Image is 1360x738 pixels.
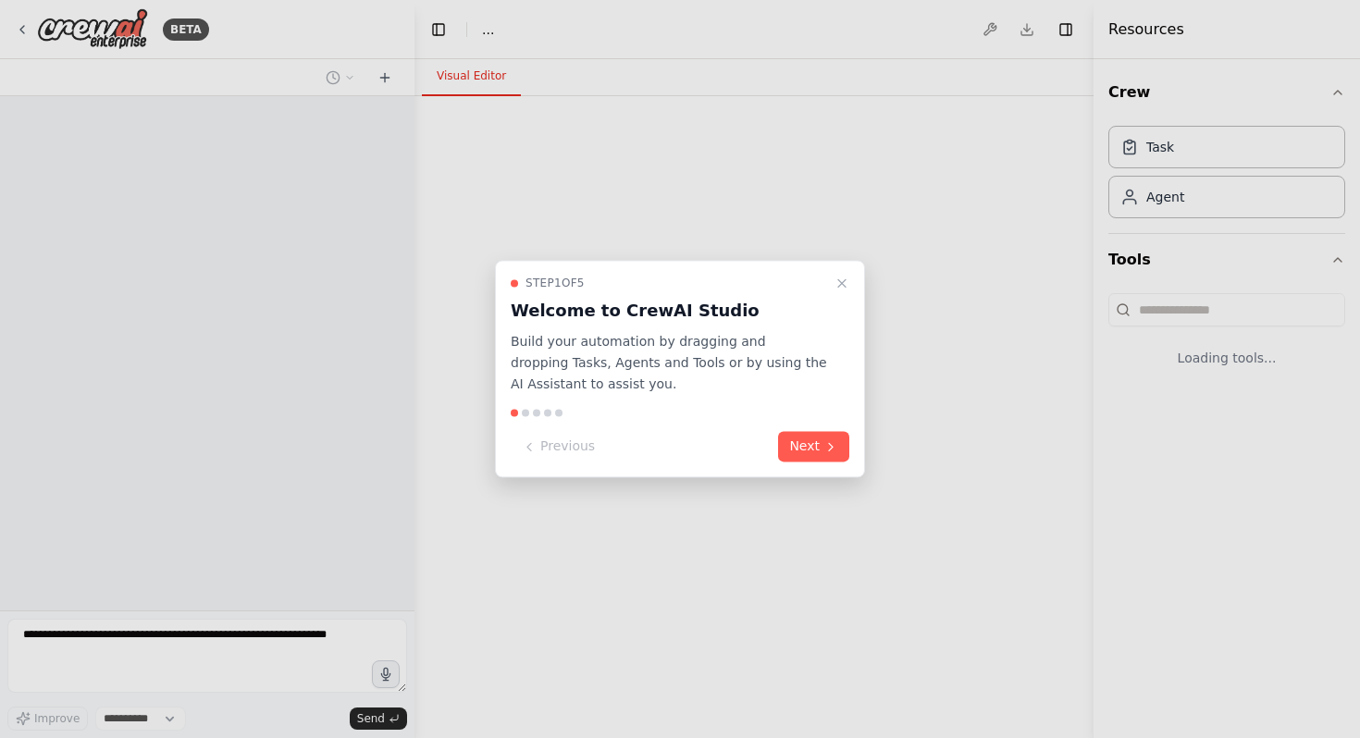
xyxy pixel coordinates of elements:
[511,331,827,394] p: Build your automation by dragging and dropping Tasks, Agents and Tools or by using the AI Assista...
[426,17,451,43] button: Hide left sidebar
[511,432,606,462] button: Previous
[778,432,849,462] button: Next
[525,276,585,290] span: Step 1 of 5
[511,298,827,324] h3: Welcome to CrewAI Studio
[831,272,853,294] button: Close walkthrough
